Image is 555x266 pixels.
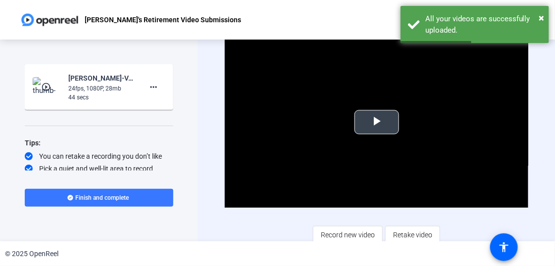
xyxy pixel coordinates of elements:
[321,225,375,244] span: Record new video
[313,226,383,244] button: Record new video
[85,14,241,26] p: [PERSON_NAME]'s Retirement Video Submissions
[33,77,62,97] img: thumb-nail
[20,10,80,30] img: OpenReel logo
[425,13,542,36] div: All your videos are successfully uploaded.
[25,164,173,174] div: Pick a quiet and well-lit area to record
[25,151,173,161] div: You can retake a recording you don’t like
[539,12,545,24] span: ×
[225,37,528,208] div: Video Player
[498,241,510,253] mat-icon: accessibility
[25,137,173,149] div: Tips:
[539,10,545,25] button: Close
[148,81,159,93] mat-icon: more_horiz
[354,110,399,134] button: Play Video
[68,84,135,93] div: 24fps, 1080P, 28mb
[393,225,432,244] span: Retake video
[41,82,53,92] mat-icon: play_circle_outline
[68,93,135,102] div: 44 secs
[385,226,440,244] button: Retake video
[25,189,173,207] button: Finish and complete
[5,249,58,259] div: © 2025 OpenReel
[68,72,135,84] div: [PERSON_NAME]-VA OCC [PERSON_NAME]-s Retirement Video-[PERSON_NAME]-s Retirement Video Submission...
[76,194,129,202] span: Finish and complete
